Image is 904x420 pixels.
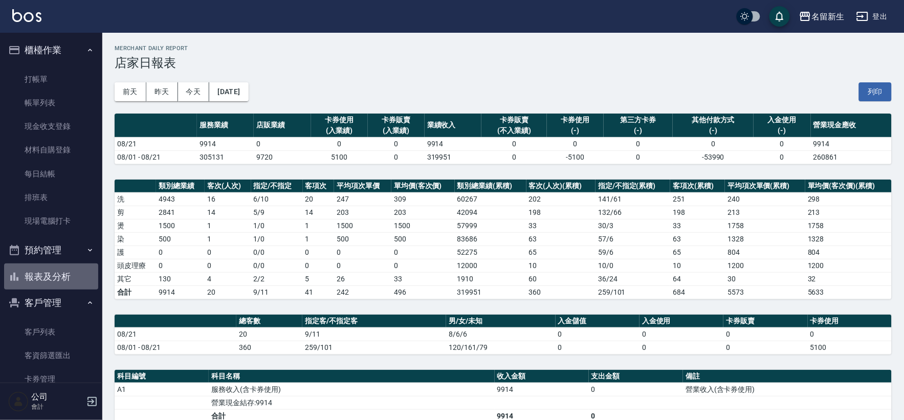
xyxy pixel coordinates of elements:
[754,137,810,150] td: 0
[808,327,892,341] td: 0
[334,285,391,299] td: 242
[725,192,805,206] td: 240
[254,114,311,138] th: 店販業績
[156,232,205,246] td: 500
[725,219,805,232] td: 1758
[683,383,892,396] td: 營業收入(含卡券使用)
[4,344,98,367] a: 客資篩選匯出
[754,150,810,164] td: 0
[596,285,670,299] td: 259/101
[4,91,98,115] a: 帳單列表
[455,180,526,193] th: 類別總業績(累積)
[251,192,303,206] td: 6 / 10
[334,180,391,193] th: 平均項次單價
[209,82,248,101] button: [DATE]
[526,285,596,299] td: 360
[197,150,254,164] td: 305131
[391,285,455,299] td: 496
[205,219,251,232] td: 1
[251,206,303,219] td: 5 / 9
[205,246,251,259] td: 0
[526,192,596,206] td: 202
[391,232,455,246] td: 500
[549,125,601,136] div: (-)
[314,115,365,125] div: 卡券使用
[115,285,156,299] td: 合計
[640,341,723,354] td: 0
[254,137,311,150] td: 0
[303,259,335,272] td: 0
[115,272,156,285] td: 其它
[556,327,640,341] td: 0
[31,402,83,411] p: 會計
[495,370,589,383] th: 收入金額
[640,327,723,341] td: 0
[670,259,725,272] td: 10
[115,341,236,354] td: 08/01 - 08/21
[205,180,251,193] th: 客次(人次)
[391,192,455,206] td: 309
[115,327,236,341] td: 08/21
[723,341,807,354] td: 0
[526,246,596,259] td: 65
[670,246,725,259] td: 65
[4,290,98,316] button: 客戶管理
[302,327,446,341] td: 9/11
[115,56,892,70] h3: 店家日報表
[251,285,303,299] td: 9/11
[723,315,807,328] th: 卡券販賣
[670,285,725,299] td: 684
[4,209,98,233] a: 現場電腦打卡
[236,315,302,328] th: 總客數
[425,137,481,150] td: 9914
[209,370,494,383] th: 科目名稱
[596,246,670,259] td: 59 / 6
[805,219,892,232] td: 1758
[156,206,205,219] td: 2841
[805,206,892,219] td: 213
[596,272,670,285] td: 36 / 24
[303,246,335,259] td: 0
[670,192,725,206] td: 251
[526,232,596,246] td: 63
[251,180,303,193] th: 指定/不指定
[391,246,455,259] td: 0
[156,219,205,232] td: 1500
[391,180,455,193] th: 單均價(客次價)
[302,341,446,354] td: 259/101
[670,180,725,193] th: 客項次(累積)
[811,114,892,138] th: 營業現金應收
[391,272,455,285] td: 33
[115,315,892,355] table: a dense table
[484,115,544,125] div: 卡券販賣
[795,6,848,27] button: 名留新生
[311,150,368,164] td: 5100
[675,125,751,136] div: (-)
[604,150,673,164] td: 0
[808,315,892,328] th: 卡券使用
[725,285,805,299] td: 5573
[725,180,805,193] th: 平均項次單價(累積)
[251,272,303,285] td: 2 / 2
[859,82,892,101] button: 列印
[526,180,596,193] th: 客次(人次)(累積)
[156,272,205,285] td: 130
[4,186,98,209] a: 排班表
[12,9,41,22] img: Logo
[254,150,311,164] td: 9720
[4,37,98,63] button: 櫃檯作業
[197,137,254,150] td: 9914
[756,125,808,136] div: (-)
[446,341,555,354] td: 120/161/79
[209,383,494,396] td: 服務收入(含卡券使用)
[303,285,335,299] td: 41
[455,285,526,299] td: 319951
[303,206,335,219] td: 14
[805,180,892,193] th: 單均價(客次價)(累積)
[156,285,205,299] td: 9914
[334,272,391,285] td: 26
[670,219,725,232] td: 33
[683,370,892,383] th: 備註
[547,150,604,164] td: -5100
[589,383,683,396] td: 0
